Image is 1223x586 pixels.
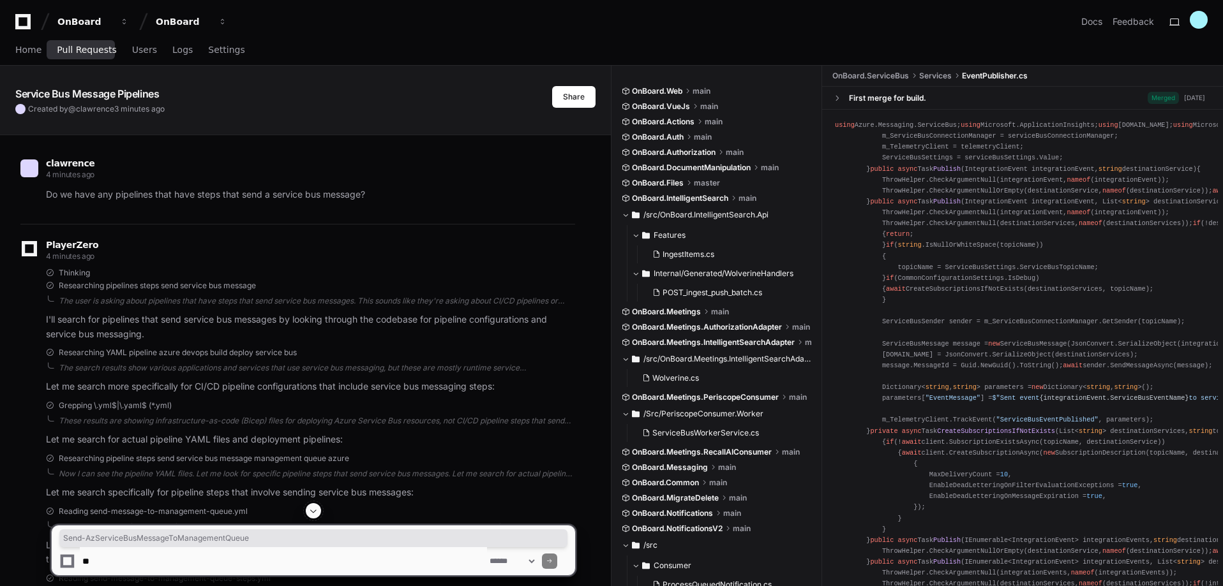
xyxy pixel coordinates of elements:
span: Publish [933,198,961,205]
p: Let me search specifically for pipeline steps that involve sending service bus messages: [46,485,575,500]
span: await [902,438,922,446]
span: Grepping \.yml$|\.yaml$ (*.yml) [59,400,172,411]
span: true [1122,481,1138,489]
span: POST_ingest_push_batch.cs [663,288,762,298]
span: async [902,427,922,435]
span: CreateSubscriptionsIfNotExists [937,427,1055,435]
span: OnBoard.Meetings.PeriscopeConsumer [632,392,779,402]
svg: Directory [632,351,640,367]
span: new [1032,383,1043,391]
a: Pull Requests [57,36,116,65]
span: clawrence [76,104,114,114]
span: main [729,493,747,503]
div: These results are showing infrastructure-as-code (Bicep) files for deploying Azure Service Bus re... [59,416,575,426]
span: @ [68,104,76,114]
button: /Src/PeriscopeConsumer.Worker [622,404,813,424]
span: OnBoard.Actions [632,117,694,127]
button: Share [552,86,596,108]
div: OnBoard [57,15,112,28]
span: Merged [1148,92,1179,104]
span: public [870,198,894,205]
button: /src/OnBoard.Meetings.IntelligentSearchAdapter.Service/Configuration [622,349,813,369]
span: OnBoard.DocumentManipulation [632,163,751,173]
span: 4 minutes ago [46,170,94,179]
span: Send-AzServiceBusMessageToManagementQueue [63,533,564,543]
span: main [700,101,718,112]
span: Home [15,46,41,54]
span: using [835,121,855,129]
span: true [1086,492,1102,500]
span: Researching YAML pipeline azure devops build deploy service bus [59,348,297,358]
span: Thinking [59,268,90,278]
span: nameof [1102,187,1126,194]
span: OnBoard.Files [632,178,684,188]
span: OnBoard.MigrateDelete [632,493,719,503]
div: Now I can see the pipeline YAML files. Let me look for specific pipeline steps that send service ... [59,469,575,479]
span: string [953,383,977,391]
span: Services [919,71,952,81]
span: Publish [933,165,961,173]
span: /src/OnBoard.Meetings.IntelligentSearchAdapter.Service/Configuration [643,354,813,364]
div: OnBoard [156,15,211,28]
p: Let me search more specifically for CI/CD pipeline configurations that include service bus messag... [46,379,575,394]
span: string [926,383,949,391]
span: "EventMessage" [926,394,980,402]
span: main [705,117,723,127]
span: return [886,230,910,238]
span: Features [654,230,686,240]
span: OnBoard.VueJs [632,101,690,112]
span: string [1189,427,1213,435]
div: The search results show various applications and services that use service bus messaging, but the... [59,363,575,373]
span: public [870,165,894,173]
div: First merge for build. [849,93,926,103]
span: 10 [1000,471,1008,478]
span: main [792,322,810,332]
a: Settings [208,36,244,65]
span: main [805,337,813,348]
span: if [886,274,894,282]
span: "ServiceBusEventPublished" [996,416,1099,423]
span: async [898,198,918,205]
span: private [870,427,897,435]
span: await [902,449,922,457]
span: main [711,307,729,317]
button: /src/OnBoard.IntelligentSearch.Api [622,205,813,225]
button: OnBoard [151,10,232,33]
button: OnBoard [52,10,134,33]
span: OnBoard.Authorization [632,147,716,157]
span: OnBoard.ServiceBus [832,71,909,81]
div: [DATE] [1184,93,1205,103]
span: OnBoard.Web [632,86,682,96]
p: I'll search for pipelines that send service bus messages by looking through the codebase for pipe... [46,312,575,342]
span: string [1114,383,1137,391]
span: using [1173,121,1193,129]
button: IngestItems.cs [647,245,805,263]
span: OnBoard.IntelligentSearch [632,193,728,203]
span: 4 minutes ago [46,251,94,261]
span: clawrence [46,158,95,168]
button: Feedback [1113,15,1154,28]
svg: Directory [632,406,640,421]
a: Logs [172,36,193,65]
span: string [898,241,922,249]
span: if [886,438,894,446]
button: POST_ingest_push_batch.cs [647,284,805,302]
span: Researching pipeline steps send service bus message management queue azure [59,453,349,464]
span: main [726,147,744,157]
span: new [988,340,1000,348]
span: main [739,193,756,203]
svg: Directory [642,228,650,243]
span: string [1122,198,1146,205]
span: /src/OnBoard.IntelligentSearch.Api [643,210,769,220]
p: Let me search for actual pipeline YAML files and deployment pipelines: [46,432,575,447]
button: Features [632,225,813,245]
span: main [709,478,727,488]
span: Internal/Generated/WolverineHandlers [654,268,793,279]
span: OnBoard.Meetings.AuthorizationAdapter [632,322,782,332]
span: main [693,86,710,96]
span: {integrationEvent.ServiceBusEventName} [1039,394,1189,402]
span: Created by [28,104,165,114]
span: string [1079,427,1102,435]
svg: Directory [642,266,650,281]
span: if [1193,219,1201,227]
